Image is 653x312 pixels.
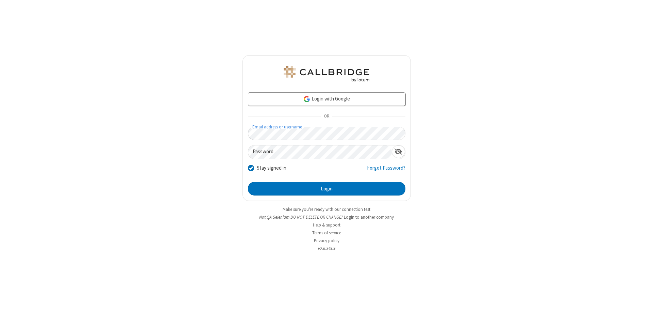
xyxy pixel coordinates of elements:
a: Privacy policy [314,238,339,244]
a: Forgot Password? [367,164,405,177]
li: Not QA Selenium DO NOT DELETE OR CHANGE? [242,214,411,220]
a: Help & support [313,222,340,228]
div: Show password [392,145,405,158]
label: Stay signed in [257,164,286,172]
a: Login with Google [248,92,405,106]
button: Login [248,182,405,196]
span: OR [321,112,332,121]
img: QA Selenium DO NOT DELETE OR CHANGE [282,66,371,82]
img: google-icon.png [303,95,311,103]
a: Terms of service [312,230,341,236]
input: Password [248,145,392,159]
button: Login to another company [344,214,394,220]
a: Make sure you're ready with our connection test [283,206,370,212]
input: Email address or username [248,127,405,140]
li: v2.6.349.9 [242,245,411,252]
